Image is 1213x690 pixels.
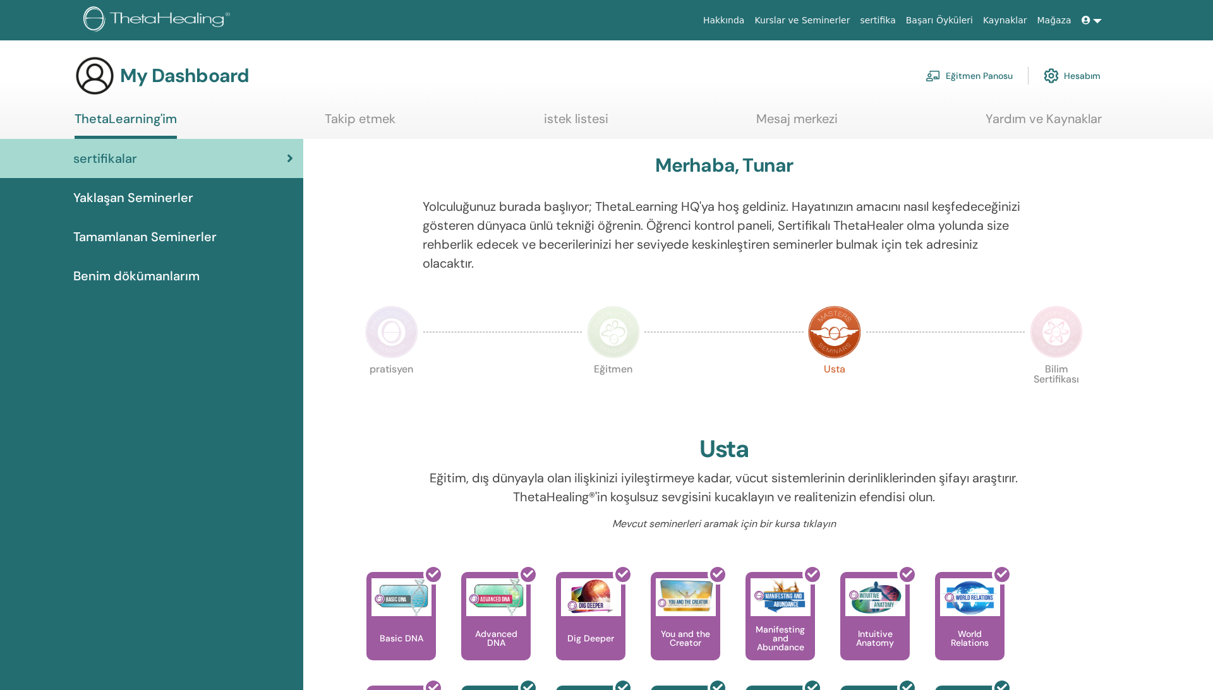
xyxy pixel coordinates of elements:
span: Yaklaşan Seminerler [73,188,193,207]
img: generic-user-icon.jpg [75,56,115,96]
h3: My Dashboard [120,64,249,87]
p: Eğitmen [587,364,640,417]
span: Tamamlanan Seminerler [73,227,217,246]
a: Kurslar ve Seminerler [749,9,855,32]
a: Hesabım [1044,62,1101,90]
a: ThetaLearning'im [75,111,177,139]
img: Master [808,306,861,359]
img: cog.svg [1044,65,1059,86]
img: Intuitive Anatomy [845,578,905,616]
img: chalkboard-teacher.svg [926,70,941,81]
p: Yolculuğunuz burada başlıyor; ThetaLearning HQ'ya hoş geldiniz. Hayatınızın amacını nasıl keşfede... [423,197,1026,273]
a: Intuitive Anatomy Intuitive Anatomy [840,572,910,686]
span: Benim dökümanlarım [73,266,200,285]
span: sertifikalar [73,149,137,168]
a: sertifika [855,9,900,32]
p: Eğitim, dış dünyayla olan ilişkinizi iyileştirmeye kadar, vücut sistemlerinin derinliklerinden şi... [423,468,1026,506]
p: World Relations [935,629,1005,647]
a: World Relations World Relations [935,572,1005,686]
img: Manifesting and Abundance [751,578,811,616]
a: Başarı Öyküleri [901,9,978,32]
p: Mevcut seminerleri aramak için bir kursa tıklayın [423,516,1026,532]
p: Manifesting and Abundance [745,625,815,651]
img: Instructor [587,306,640,359]
img: Basic DNA [371,578,431,616]
a: Eğitmen Panosu [926,62,1013,90]
p: Dig Deeper [562,634,619,643]
p: Usta [808,364,861,417]
a: istek listesi [544,111,608,136]
img: Dig Deeper [561,578,621,616]
img: World Relations [940,578,1000,616]
a: Takip etmek [325,111,395,136]
h3: Merhaba, Tunar [655,154,794,177]
a: Yardım ve Kaynaklar [986,111,1102,136]
p: Intuitive Anatomy [840,629,910,647]
img: logo.png [83,6,234,35]
a: Basic DNA Basic DNA [366,572,436,686]
a: Manifesting and Abundance Manifesting and Abundance [745,572,815,686]
p: Advanced DNA [461,629,531,647]
img: You and the Creator [656,578,716,613]
a: Kaynaklar [978,9,1032,32]
a: Dig Deeper Dig Deeper [556,572,625,686]
p: Bilim Sertifikası [1030,364,1083,417]
a: You and the Creator You and the Creator [651,572,720,686]
h2: Usta [699,435,749,464]
img: Certificate of Science [1030,306,1083,359]
p: You and the Creator [651,629,720,647]
img: Practitioner [365,306,418,359]
a: Advanced DNA Advanced DNA [461,572,531,686]
a: Mağaza [1032,9,1076,32]
a: Hakkında [698,9,750,32]
a: Mesaj merkezi [756,111,838,136]
img: Advanced DNA [466,578,526,616]
p: pratisyen [365,364,418,417]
